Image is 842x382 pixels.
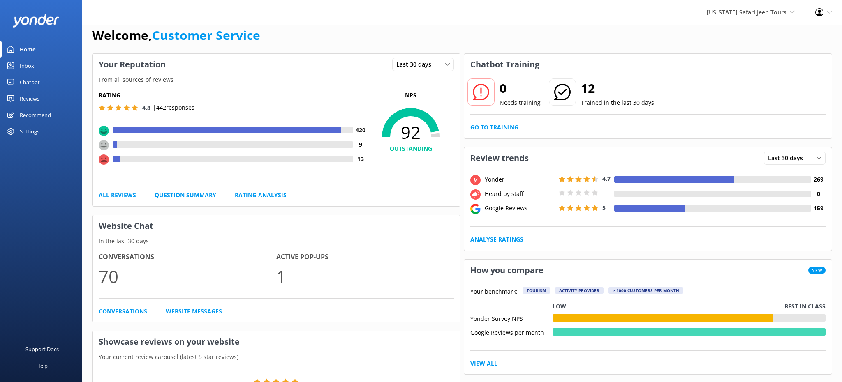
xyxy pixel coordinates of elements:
p: From all sources of reviews [93,75,460,84]
h4: 159 [811,204,826,213]
a: Website Messages [166,307,222,316]
h4: 0 [811,189,826,198]
h1: Welcome, [92,25,260,45]
h4: 9 [353,140,368,149]
div: Google Reviews per month [470,328,553,336]
h3: Review trends [464,147,535,169]
a: Go to Training [470,123,518,132]
img: yonder-white-logo.png [12,14,60,28]
div: Reviews [20,90,39,107]
a: Customer Service [152,27,260,44]
div: Heard by staff [483,189,557,198]
p: In the last 30 days [93,237,460,246]
span: [US_STATE] Safari Jeep Tours [707,8,786,16]
h4: Conversations [99,252,276,262]
div: Activity Provider [555,287,604,294]
p: NPS [368,91,454,100]
h2: 12 [581,78,654,98]
div: Yonder [483,175,557,184]
div: Home [20,41,36,58]
div: Chatbot [20,74,40,90]
div: Help [36,357,48,374]
span: 5 [602,204,606,212]
p: Needs training [500,98,541,107]
span: 4.8 [142,104,150,112]
div: Tourism [523,287,550,294]
h3: Chatbot Training [464,54,546,75]
p: 1 [276,262,454,290]
a: All Reviews [99,191,136,200]
div: Support Docs [25,341,59,357]
h5: Rating [99,91,368,100]
div: Yonder Survey NPS [470,314,553,322]
span: 92 [368,122,454,143]
h4: 420 [353,126,368,135]
h4: 269 [811,175,826,184]
p: Your current review carousel (latest 5 star reviews) [93,352,460,361]
h4: 13 [353,154,368,163]
span: Last 30 days [768,154,808,163]
p: Your benchmark: [470,287,518,297]
div: Google Reviews [483,204,557,213]
a: Analyse Ratings [470,235,523,244]
p: Low [553,302,566,311]
div: Recommend [20,107,51,123]
p: 70 [99,262,276,290]
h4: Active Pop-ups [276,252,454,262]
h3: Website Chat [93,215,460,237]
h2: 0 [500,78,541,98]
a: View All [470,359,497,368]
span: New [808,267,826,274]
h4: OUTSTANDING [368,144,454,153]
span: Last 30 days [396,60,436,69]
div: Inbox [20,58,34,74]
h3: Showcase reviews on your website [93,331,460,352]
a: Question Summary [155,191,216,200]
p: Trained in the last 30 days [581,98,654,107]
h3: How you compare [464,260,550,281]
p: | 442 responses [153,103,194,112]
p: Best in class [784,302,826,311]
a: Rating Analysis [235,191,287,200]
div: Settings [20,123,39,140]
div: > 1000 customers per month [608,287,683,294]
span: 4.7 [602,175,611,183]
a: Conversations [99,307,147,316]
h3: Your Reputation [93,54,172,75]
